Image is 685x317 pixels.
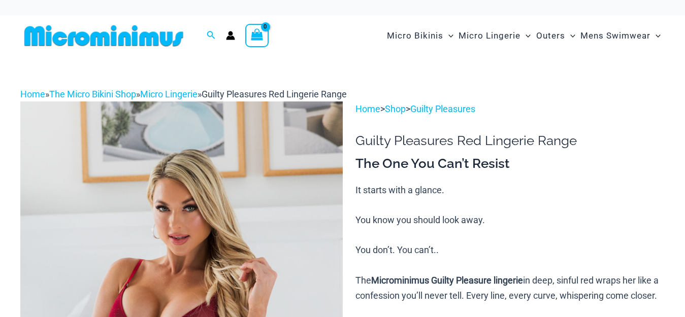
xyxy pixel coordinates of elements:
a: The Micro Bikini Shop [49,89,136,99]
a: Home [355,103,380,114]
p: > > [355,101,665,117]
span: Mens Swimwear [580,23,650,49]
span: Menu Toggle [650,23,661,49]
span: Micro Bikinis [387,23,443,49]
nav: Site Navigation [383,19,665,53]
a: Micro LingerieMenu ToggleMenu Toggle [456,20,533,51]
span: Menu Toggle [443,23,453,49]
a: Search icon link [207,29,216,42]
h3: The One You Can’t Resist [355,155,665,172]
h1: Guilty Pleasures Red Lingerie Range [355,133,665,149]
a: Mens SwimwearMenu ToggleMenu Toggle [578,20,663,51]
a: OutersMenu ToggleMenu Toggle [534,20,578,51]
span: » » » [20,89,347,99]
img: MM SHOP LOGO FLAT [20,24,187,47]
b: Microminimus Guilty Pleasure lingerie [371,275,523,286]
span: Menu Toggle [565,23,575,49]
span: Menu Toggle [520,23,531,49]
a: Home [20,89,45,99]
a: Shop [385,103,406,114]
a: View Shopping Cart, empty [245,24,269,47]
span: Guilty Pleasures Red Lingerie Range [202,89,347,99]
a: Micro Lingerie [140,89,198,99]
a: Micro BikinisMenu ToggleMenu Toggle [384,20,456,51]
span: Outers [536,23,565,49]
a: Account icon link [226,31,235,40]
span: Micro Lingerie [459,23,520,49]
a: Guilty Pleasures [410,103,475,114]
